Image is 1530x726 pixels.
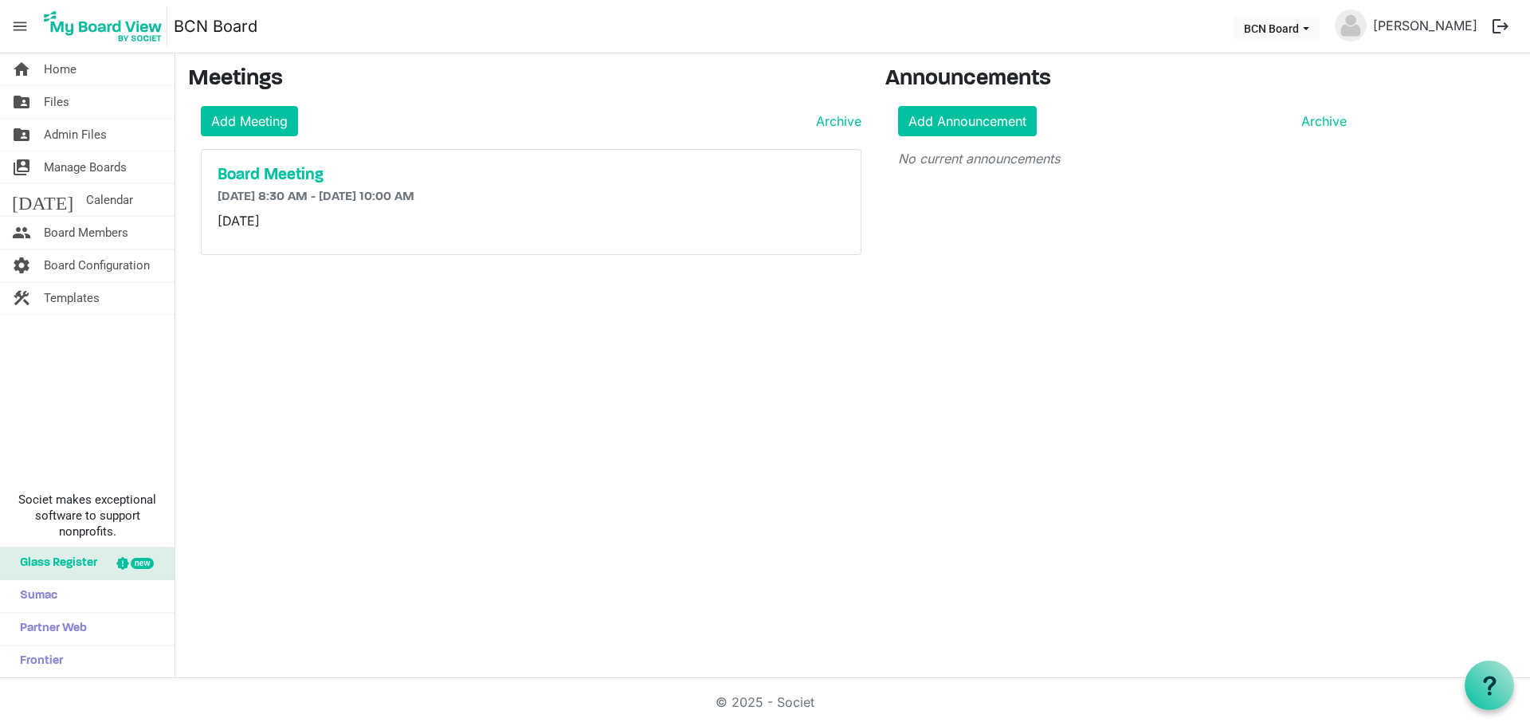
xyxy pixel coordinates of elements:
[131,558,154,569] div: new
[12,646,63,677] span: Frontier
[12,86,31,118] span: folder_shared
[12,151,31,183] span: switch_account
[1335,10,1367,41] img: no-profile-picture.svg
[1295,112,1347,131] a: Archive
[39,6,167,46] img: My Board View Logo
[174,10,257,42] a: BCN Board
[885,66,1359,93] h3: Announcements
[39,6,174,46] a: My Board View Logo
[1234,17,1320,39] button: BCN Board dropdownbutton
[12,217,31,249] span: people
[12,249,31,281] span: settings
[218,190,845,205] h6: [DATE] 8:30 AM - [DATE] 10:00 AM
[44,119,107,151] span: Admin Files
[716,694,814,710] a: © 2025 - Societ
[12,282,31,314] span: construction
[188,66,861,93] h3: Meetings
[44,53,76,85] span: Home
[898,106,1037,136] a: Add Announcement
[12,53,31,85] span: home
[201,106,298,136] a: Add Meeting
[86,184,133,216] span: Calendar
[12,184,73,216] span: [DATE]
[12,119,31,151] span: folder_shared
[1367,10,1484,41] a: [PERSON_NAME]
[7,492,167,540] span: Societ makes exceptional software to support nonprofits.
[810,112,861,131] a: Archive
[44,282,100,314] span: Templates
[218,211,845,230] p: [DATE]
[218,166,845,185] a: Board Meeting
[1484,10,1517,43] button: logout
[12,547,97,579] span: Glass Register
[12,613,87,645] span: Partner Web
[44,249,150,281] span: Board Configuration
[44,86,69,118] span: Files
[12,580,57,612] span: Sumac
[5,11,35,41] span: menu
[44,217,128,249] span: Board Members
[898,149,1347,168] p: No current announcements
[44,151,127,183] span: Manage Boards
